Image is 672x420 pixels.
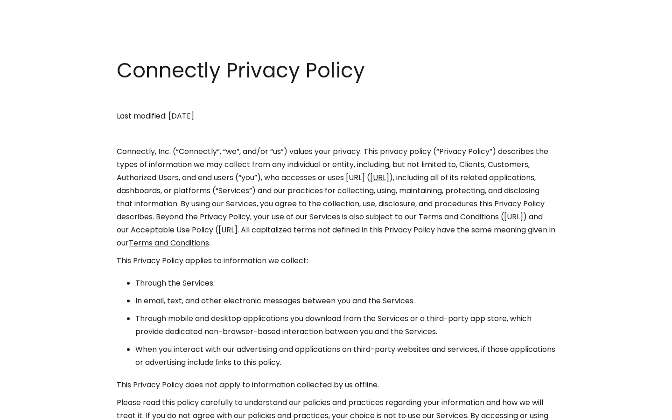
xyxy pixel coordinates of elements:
[135,294,555,308] li: In email, text, and other electronic messages between you and the Services.
[117,92,555,105] p: ‍
[117,56,555,85] h1: Connectly Privacy Policy
[117,110,555,123] p: Last modified: [DATE]
[135,277,555,290] li: Through the Services.
[135,343,555,369] li: When you interact with our advertising and applications on third-party websites and services, if ...
[117,378,555,392] p: This Privacy Policy does not apply to information collected by us offline.
[370,172,389,183] a: [URL]
[504,211,523,222] a: [URL]
[117,145,555,250] p: Connectly, Inc. (“Connectly”, “we”, and/or “us”) values your privacy. This privacy policy (“Priva...
[117,254,555,267] p: This Privacy Policy applies to information we collect:
[117,127,555,140] p: ‍
[135,312,555,338] li: Through mobile and desktop applications you download from the Services or a third-party app store...
[129,238,209,248] a: Terms and Conditions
